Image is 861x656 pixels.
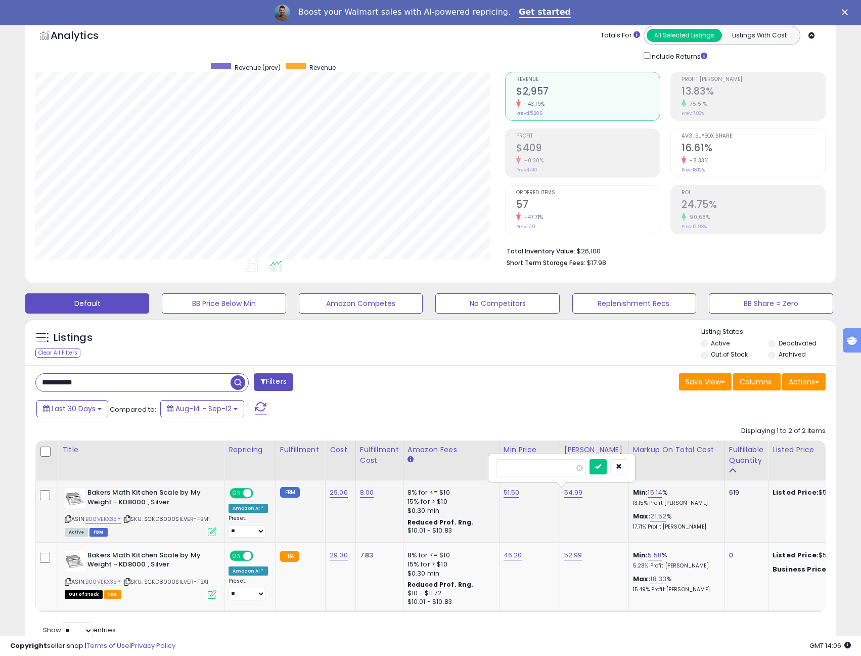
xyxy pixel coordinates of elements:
[65,551,85,571] img: 41vx7neGl0L._SL40_.jpg
[711,350,748,359] label: Out of Stock
[633,511,651,521] b: Max:
[682,199,825,212] h2: 24.75%
[229,445,271,455] div: Repricing
[252,551,268,560] span: OFF
[729,551,760,560] div: 0
[682,142,825,156] h2: 16.61%
[686,157,708,164] small: -8.33%
[54,331,93,345] h5: Listings
[43,625,116,635] span: Show: entries
[773,564,828,574] b: Business Price:
[504,550,522,560] a: 46.20
[773,488,819,497] b: Listed Price:
[507,244,818,256] li: $26,100
[280,551,299,562] small: FBA
[773,565,856,574] div: $51.47
[330,550,348,560] a: 29.00
[62,445,220,455] div: Title
[360,551,395,560] div: 7.83
[507,247,575,255] b: Total Inventory Value:
[504,445,556,455] div: Min Price
[435,293,559,314] button: No Competitors
[162,293,286,314] button: BB Price Below Min
[235,63,281,72] span: Revenue (prev)
[85,578,121,586] a: B00VEKX35Y
[628,441,724,480] th: The percentage added to the cost of goods (COGS) that forms the calculator for Min & Max prices.
[36,400,108,417] button: Last 30 Days
[521,100,545,108] small: -43.19%
[633,488,717,507] div: %
[636,50,719,62] div: Include Returns
[773,551,856,560] div: $52.99
[682,167,705,173] small: Prev: 18.12%
[131,641,175,650] a: Privacy Policy
[86,641,129,650] a: Terms of Use
[10,641,175,651] div: seller snap | |
[516,110,542,116] small: Prev: $5,206
[52,404,96,414] span: Last 30 Days
[65,488,216,535] div: ASIN:
[773,550,819,560] b: Listed Price:
[701,327,836,337] p: Listing States:
[633,523,717,531] p: 17.71% Profit [PERSON_NAME]
[779,350,806,359] label: Archived
[407,580,474,589] b: Reduced Prof. Rng.
[280,445,321,455] div: Fulfillment
[633,586,717,593] p: 15.49% Profit [PERSON_NAME]
[729,488,760,497] div: 619
[686,100,707,108] small: 75.51%
[516,167,537,173] small: Prev: $410
[298,7,511,17] div: Boost your Walmart sales with AI-powered repricing.
[407,518,474,527] b: Reduced Prof. Rng.
[309,63,336,72] span: Revenue
[682,134,825,139] span: Avg. Buybox Share
[229,504,268,513] div: Amazon AI *
[564,488,583,498] a: 54.99
[740,377,772,387] span: Columns
[809,641,851,650] span: 2025-10-13 14:06 GMT
[407,551,491,560] div: 8% for <= $10
[360,488,374,498] a: 8.00
[516,224,535,230] small: Prev: 109
[516,142,660,156] h2: $409
[779,339,817,347] label: Deactivated
[633,575,717,593] div: %
[633,574,651,584] b: Max:
[633,488,648,497] b: Min:
[254,373,293,391] button: Filters
[160,400,244,417] button: Aug-14 - Sep-12
[682,110,704,116] small: Prev: 7.88%
[686,213,710,221] small: 90.68%
[65,551,216,598] div: ASIN:
[274,5,290,21] img: Profile image for Adrian
[122,578,208,586] span: | SKU: SCKD8000SILVER-FBA1
[519,7,571,18] a: Get started
[85,515,121,523] a: B00VEKX35Y
[516,199,660,212] h2: 57
[407,488,491,497] div: 8% for <= $10
[711,339,730,347] label: Active
[633,551,717,570] div: %
[122,515,210,523] span: | SKU: SCKD8000SILVER-FBM1
[231,551,243,560] span: ON
[516,134,660,139] span: Profit
[516,85,660,99] h2: $2,957
[65,488,85,508] img: 41vx7neGl0L._SL40_.jpg
[633,562,717,570] p: 5.28% Profit [PERSON_NAME]
[252,489,268,498] span: OFF
[633,550,648,560] b: Min:
[682,224,707,230] small: Prev: 12.98%
[51,28,118,45] h5: Analytics
[521,213,543,221] small: -47.71%
[633,512,717,531] div: %
[507,258,585,267] b: Short Term Storage Fees:
[25,293,149,314] button: Default
[741,426,826,436] div: Displaying 1 to 2 of 2 items
[601,31,640,40] div: Totals For
[407,506,491,515] div: $0.30 min
[729,445,764,466] div: Fulfillable Quantity
[407,569,491,578] div: $0.30 min
[721,29,797,42] button: Listings With Cost
[231,489,243,498] span: ON
[633,500,717,507] p: 13.15% Profit [PERSON_NAME]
